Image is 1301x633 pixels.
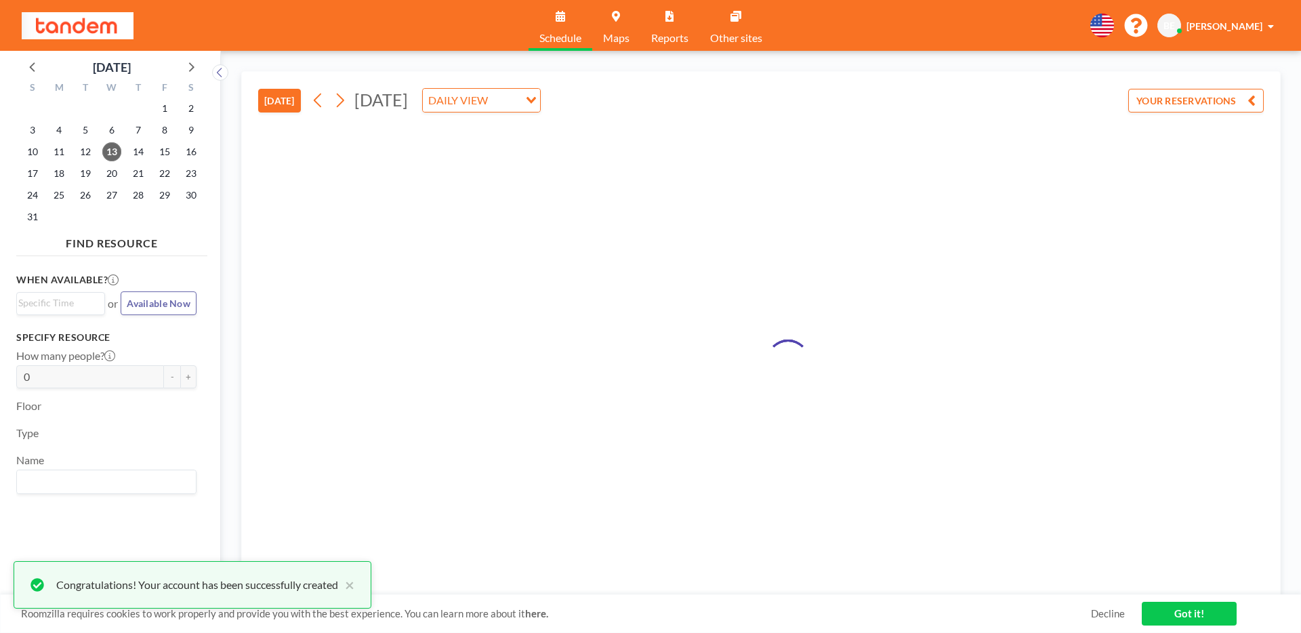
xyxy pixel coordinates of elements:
div: Search for option [17,470,196,493]
span: Tuesday, August 26, 2025 [76,186,95,205]
div: S [178,80,204,98]
span: Saturday, August 9, 2025 [182,121,201,140]
span: Saturday, August 2, 2025 [182,99,201,118]
span: Sunday, August 17, 2025 [23,164,42,183]
span: DAILY VIEW [426,91,491,109]
span: BE [1163,20,1175,32]
h3: Specify resource [16,331,197,344]
span: Roomzilla requires cookies to work properly and provide you with the best experience. You can lea... [21,607,1091,620]
span: Wednesday, August 20, 2025 [102,164,121,183]
input: Search for option [18,295,97,310]
span: Other sites [710,33,762,43]
span: Friday, August 8, 2025 [155,121,174,140]
label: Type [16,426,39,440]
span: Tuesday, August 19, 2025 [76,164,95,183]
span: Wednesday, August 27, 2025 [102,186,121,205]
span: Monday, August 25, 2025 [49,186,68,205]
a: here. [525,607,548,619]
span: Friday, August 15, 2025 [155,142,174,161]
span: Friday, August 1, 2025 [155,99,174,118]
a: Got it! [1142,602,1237,626]
span: Wednesday, August 6, 2025 [102,121,121,140]
span: Saturday, August 30, 2025 [182,186,201,205]
div: W [99,80,125,98]
span: Thursday, August 7, 2025 [129,121,148,140]
div: Search for option [17,293,104,313]
div: Congratulations! Your account has been successfully created [56,577,338,593]
span: Sunday, August 3, 2025 [23,121,42,140]
span: Reports [651,33,688,43]
span: Sunday, August 10, 2025 [23,142,42,161]
button: - [164,365,180,388]
img: organization-logo [22,12,133,39]
div: [DATE] [93,58,131,77]
div: S [20,80,46,98]
span: Friday, August 29, 2025 [155,186,174,205]
span: Monday, August 18, 2025 [49,164,68,183]
span: [PERSON_NAME] [1186,20,1262,32]
span: Monday, August 11, 2025 [49,142,68,161]
span: Thursday, August 28, 2025 [129,186,148,205]
div: T [73,80,99,98]
a: Decline [1091,607,1125,620]
span: Saturday, August 23, 2025 [182,164,201,183]
div: Search for option [423,89,540,112]
h4: FIND RESOURCE [16,231,207,250]
div: M [46,80,73,98]
span: Saturday, August 16, 2025 [182,142,201,161]
span: Sunday, August 24, 2025 [23,186,42,205]
button: + [180,365,197,388]
span: [DATE] [354,89,408,110]
button: Available Now [121,291,197,315]
label: Floor [16,399,41,413]
span: Schedule [539,33,581,43]
span: Tuesday, August 12, 2025 [76,142,95,161]
div: F [151,80,178,98]
span: Friday, August 22, 2025 [155,164,174,183]
span: Maps [603,33,629,43]
span: or [108,297,118,310]
span: Tuesday, August 5, 2025 [76,121,95,140]
input: Search for option [18,473,188,491]
label: How many people? [16,349,115,363]
span: Wednesday, August 13, 2025 [102,142,121,161]
span: Sunday, August 31, 2025 [23,207,42,226]
button: [DATE] [258,89,301,113]
span: Monday, August 4, 2025 [49,121,68,140]
span: Available Now [127,298,190,309]
button: close [338,577,354,593]
span: Thursday, August 21, 2025 [129,164,148,183]
span: Thursday, August 14, 2025 [129,142,148,161]
button: YOUR RESERVATIONS [1128,89,1264,113]
input: Search for option [492,91,518,109]
label: Name [16,453,44,467]
div: T [125,80,151,98]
